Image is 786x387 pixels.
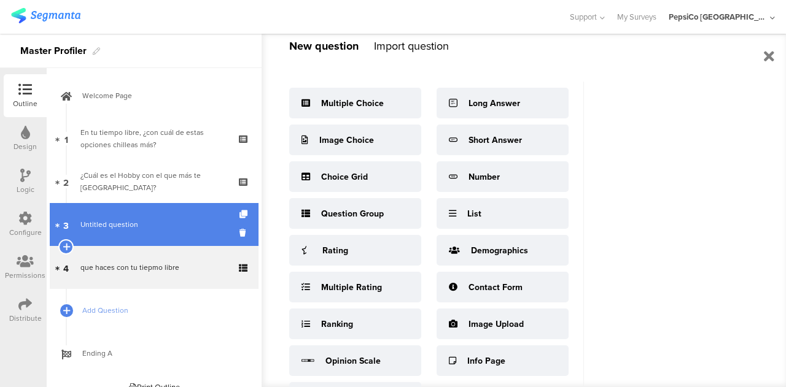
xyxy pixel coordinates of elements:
div: Image Upload [469,318,524,331]
div: Master Profiler [20,41,87,61]
span: Ending A [82,347,239,359]
div: Short Answer [469,134,522,147]
div: Rating [322,244,348,257]
div: Number [469,171,500,183]
div: En tu tiempo libre, ¿con cuál de estas opciones chilleas más? [80,126,227,151]
span: Welcome Page [82,90,239,102]
div: List [467,207,481,220]
i: Duplicate [239,210,250,218]
div: Outline [13,98,37,109]
span: 4 [63,261,69,274]
div: Image Choice [319,134,374,147]
div: Multiple Rating [321,281,382,294]
div: Info Page [467,354,505,367]
div: que haces con tu tiepmo libre [80,261,227,274]
a: Ending A [50,332,259,375]
div: Long Answer [469,97,520,110]
div: PepsiCo [GEOGRAPHIC_DATA] [669,11,767,23]
span: Untitled question [80,219,138,230]
a: 1 En tu tiempo libre, ¿con cuál de estas opciones chilleas más? [50,117,259,160]
div: New question [289,38,359,54]
div: Contact Form [469,281,523,294]
a: Welcome Page [50,74,259,117]
div: Design [14,141,37,152]
div: Logic [17,184,34,195]
div: Import question [374,38,449,54]
span: 3 [63,218,69,231]
div: Configure [9,227,42,238]
div: Question Group [321,207,384,220]
a: 4 que haces con tu tiepmo libre [50,246,259,289]
span: 2 [63,175,69,188]
a: 3 Untitled question [50,203,259,246]
div: Demographics [471,244,528,257]
i: Delete [239,227,250,239]
span: 1 [64,132,68,145]
div: Permissions [5,270,45,281]
div: ¿Cuál es el Hobby con el que más te clavas? [80,169,227,194]
div: Opinion Scale [325,354,381,367]
div: Multiple Choice [321,97,384,110]
div: Choice Grid [321,171,368,183]
div: Distribute [9,313,42,324]
span: Add Question [82,304,239,316]
img: segmanta logo [11,8,80,23]
span: Support [570,11,597,23]
a: 2 ¿Cuál es el Hobby con el que más te [GEOGRAPHIC_DATA]? [50,160,259,203]
div: Ranking [321,318,353,331]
